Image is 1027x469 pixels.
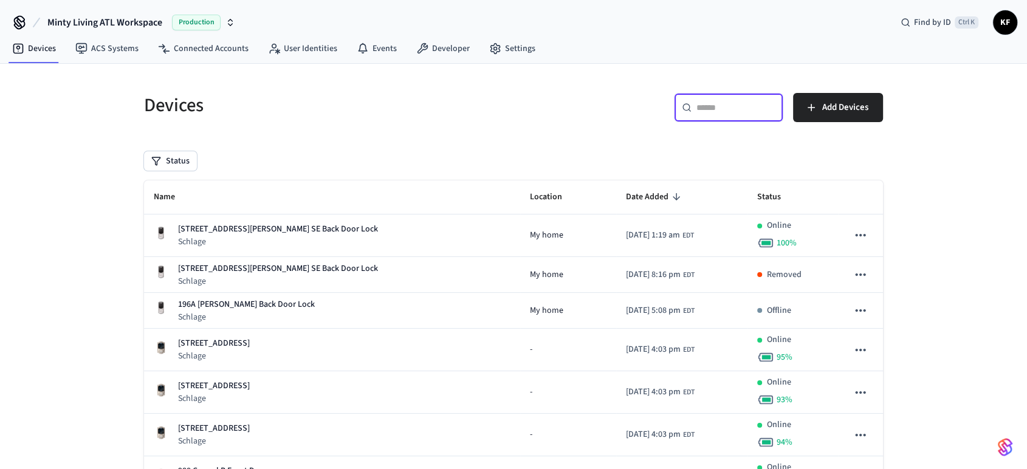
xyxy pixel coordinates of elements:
[144,151,197,171] button: Status
[47,15,162,30] span: Minty Living ATL Workspace
[626,229,680,242] span: [DATE] 1:19 am
[626,386,695,399] div: America/New_York
[530,188,578,207] span: Location
[683,344,695,355] span: EDT
[891,12,988,33] div: Find by IDCtrl K
[626,428,681,441] span: [DATE] 4:03 pm
[998,437,1012,457] img: SeamLogoGradient.69752ec5.svg
[178,422,250,435] p: [STREET_ADDRESS]
[530,428,532,441] span: -
[178,435,250,447] p: Schlage
[154,383,168,397] img: Schlage Sense Smart Deadbolt with Camelot Trim, Front
[626,269,695,281] div: America/New_York
[767,334,791,346] p: Online
[154,301,168,315] img: Yale Assure Touchscreen Wifi Smart Lock, Satin Nickel, Front
[955,16,978,29] span: Ctrl K
[777,351,792,363] span: 95 %
[994,12,1016,33] span: KF
[626,386,681,399] span: [DATE] 4:03 pm
[178,392,250,405] p: Schlage
[178,275,378,287] p: Schlage
[172,15,221,30] span: Production
[2,38,66,60] a: Devices
[777,394,792,406] span: 93 %
[993,10,1017,35] button: KF
[757,188,797,207] span: Status
[683,387,695,398] span: EDT
[154,425,168,440] img: Schlage Sense Smart Deadbolt with Camelot Trim, Front
[178,380,250,392] p: [STREET_ADDRESS]
[479,38,545,60] a: Settings
[682,230,694,241] span: EDT
[148,38,258,60] a: Connected Accounts
[178,298,315,311] p: 196A [PERSON_NAME] Back Door Lock
[530,304,563,317] span: My home
[530,343,532,356] span: -
[178,262,378,275] p: [STREET_ADDRESS][PERSON_NAME] SE Back Door Lock
[777,237,797,249] span: 100 %
[178,337,250,350] p: [STREET_ADDRESS]
[258,38,347,60] a: User Identities
[683,306,695,317] span: EDT
[178,311,315,323] p: Schlage
[914,16,951,29] span: Find by ID
[530,386,532,399] span: -
[626,304,681,317] span: [DATE] 5:08 pm
[822,100,868,115] span: Add Devices
[144,93,506,118] h5: Devices
[626,428,695,441] div: America/New_York
[178,223,378,236] p: [STREET_ADDRESS][PERSON_NAME] SE Back Door Lock
[626,343,681,356] span: [DATE] 4:03 pm
[154,226,168,241] img: Yale Assure Touchscreen Wifi Smart Lock, Satin Nickel, Front
[178,350,250,362] p: Schlage
[793,93,883,122] button: Add Devices
[626,269,681,281] span: [DATE] 8:16 pm
[154,340,168,355] img: Schlage Sense Smart Deadbolt with Camelot Trim, Front
[530,229,563,242] span: My home
[777,436,792,448] span: 94 %
[66,38,148,60] a: ACS Systems
[154,265,168,279] img: Yale Assure Touchscreen Wifi Smart Lock, Satin Nickel, Front
[530,269,563,281] span: My home
[626,229,694,242] div: America/New_York
[683,430,695,440] span: EDT
[767,304,791,317] p: Offline
[626,304,695,317] div: America/New_York
[767,376,791,389] p: Online
[178,236,378,248] p: Schlage
[154,188,191,207] span: Name
[767,219,791,232] p: Online
[767,419,791,431] p: Online
[407,38,479,60] a: Developer
[683,270,695,281] span: EDT
[767,269,802,281] p: Removed
[626,188,684,207] span: Date Added
[347,38,407,60] a: Events
[626,343,695,356] div: America/New_York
